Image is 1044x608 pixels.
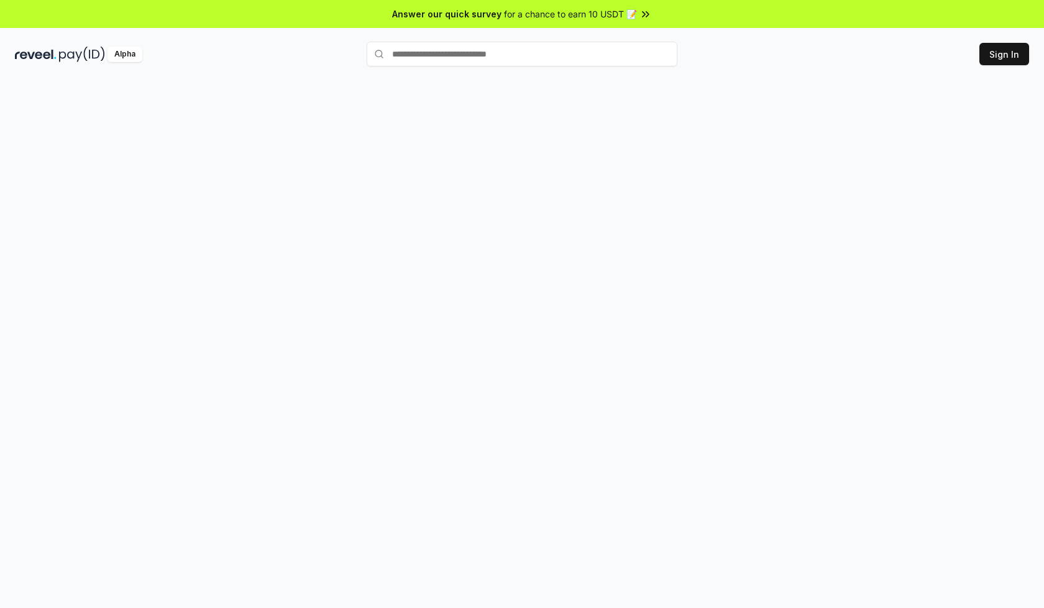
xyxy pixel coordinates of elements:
[108,47,142,62] div: Alpha
[392,7,501,20] span: Answer our quick survey
[59,47,105,62] img: pay_id
[979,43,1029,65] button: Sign In
[15,47,57,62] img: reveel_dark
[504,7,637,20] span: for a chance to earn 10 USDT 📝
